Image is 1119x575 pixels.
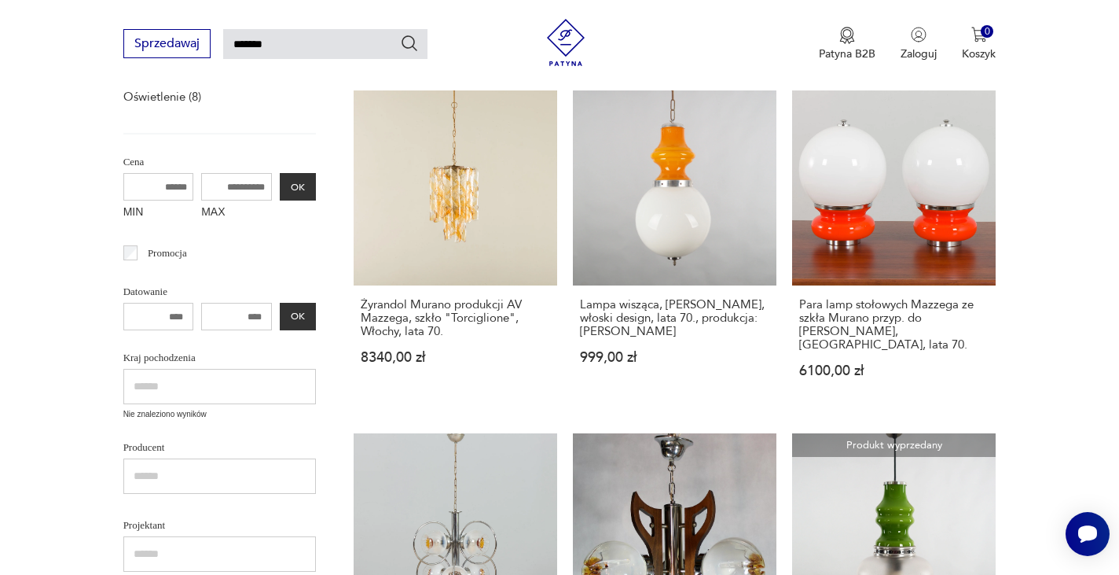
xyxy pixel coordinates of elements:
img: Ikonka użytkownika [911,27,926,42]
h3: Żyrandol Murano produkcji AV Mazzega, szkło "Torciglione", Włochy, lata 70. [361,298,550,338]
img: Ikona koszyka [971,27,987,42]
p: Datowanie [123,283,316,300]
button: Sprzedawaj [123,29,211,58]
label: MIN [123,201,194,226]
label: MAX [201,201,272,226]
p: Cena [123,153,316,171]
h3: Lampa wisząca, [PERSON_NAME], włoski design, lata 70., produkcja: [PERSON_NAME] [580,298,769,338]
img: Ikona medalu [839,27,855,44]
p: Projektant [123,517,316,534]
a: Lampa wisząca, szkło Murano, włoski design, lata 70., produkcja: MazzegaLampa wisząca, [PERSON_NA... [573,82,776,408]
h3: Para lamp stołowych Mazzega ze szkła Murano przyp. do [PERSON_NAME], [GEOGRAPHIC_DATA], lata 70. [799,298,989,352]
a: Sprzedawaj [123,39,211,50]
div: 0 [981,25,994,39]
p: Promocja [148,245,187,262]
p: Patyna B2B [819,46,875,61]
button: Szukaj [400,34,419,53]
p: Zaloguj [901,46,937,61]
a: Ikona medaluPatyna B2B [819,27,875,61]
p: Kraj pochodzenia [123,349,316,367]
button: OK [280,173,316,201]
button: Patyna B2B [819,27,875,61]
button: OK [280,303,316,330]
p: 6100,00 zł [799,364,989,378]
button: Zaloguj [901,27,937,61]
p: Nie znaleziono wyników [123,408,316,421]
img: Patyna - sklep z meblami i dekoracjami vintage [542,19,589,66]
p: Koszyk [962,46,996,61]
a: Żyrandol Murano produkcji AV Mazzega, szkło "Torciglione", Włochy, lata 70.Żyrandol Murano produk... [354,82,557,408]
p: Producent [123,439,316,456]
p: 8340,00 zł [361,351,550,364]
a: Oświetlenie (8) [123,86,201,108]
button: 0Koszyk [962,27,996,61]
a: Para lamp stołowych Mazzega ze szkła Murano przyp. do Carlo Nason, Włochy, lata 70.Para lamp stoł... [792,82,996,408]
iframe: Smartsupp widget button [1066,512,1110,556]
p: 999,00 zł [580,351,769,364]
